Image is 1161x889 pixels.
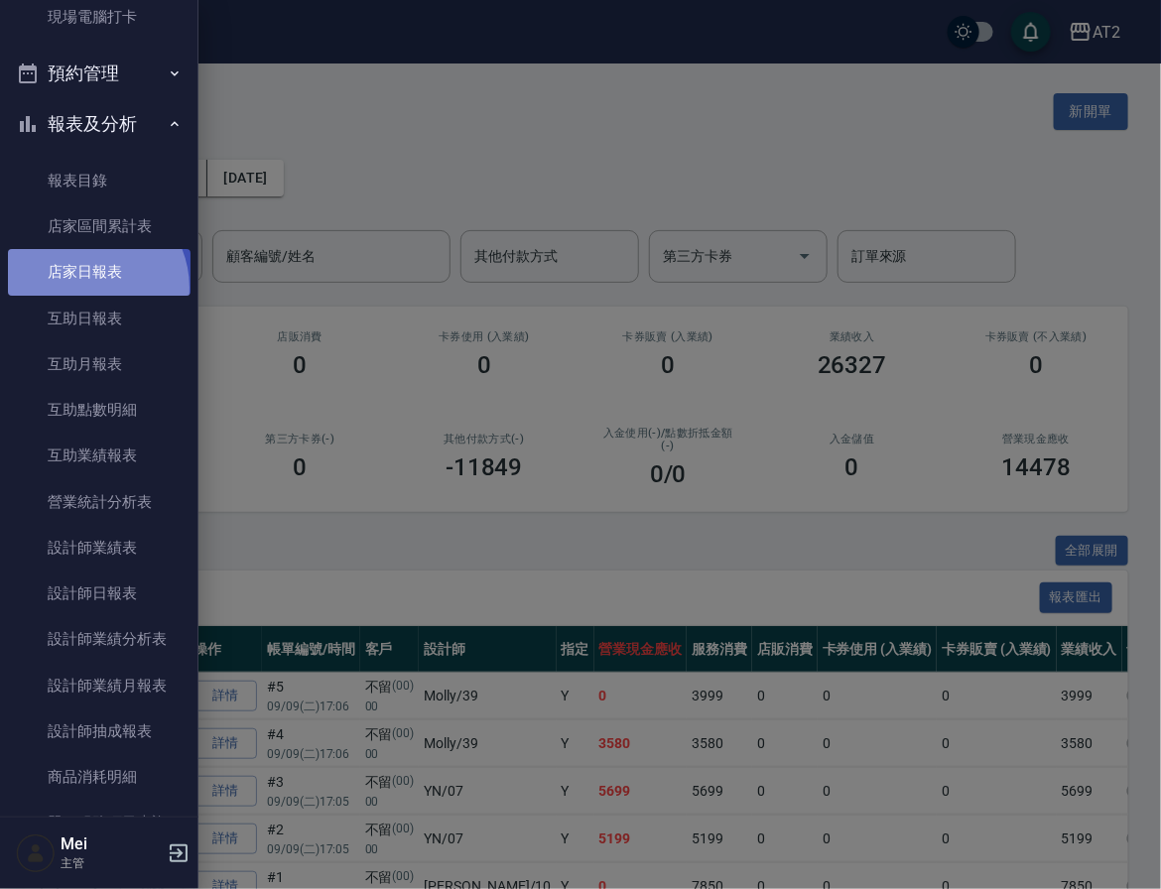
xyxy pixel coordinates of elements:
[8,158,191,203] a: 報表目錄
[8,249,191,295] a: 店家日報表
[8,433,191,478] a: 互助業績報表
[8,525,191,571] a: 設計師業績表
[8,341,191,387] a: 互助月報表
[16,833,56,873] img: Person
[8,387,191,433] a: 互助點數明細
[8,203,191,249] a: 店家區間累計表
[8,98,191,150] button: 報表及分析
[8,754,191,800] a: 商品消耗明細
[8,479,191,525] a: 營業統計分析表
[61,854,162,872] p: 主管
[8,663,191,708] a: 設計師業績月報表
[8,48,191,99] button: 預約管理
[8,708,191,754] a: 設計師抽成報表
[8,616,191,662] a: 設計師業績分析表
[8,296,191,341] a: 互助日報表
[8,800,191,845] a: 單一服務項目查詢
[61,834,162,854] h5: Mei
[8,571,191,616] a: 設計師日報表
